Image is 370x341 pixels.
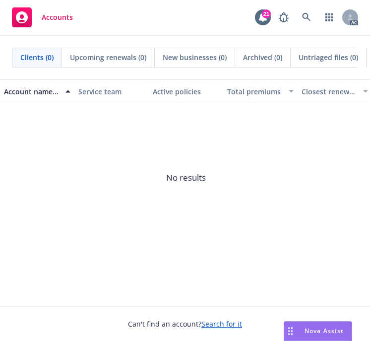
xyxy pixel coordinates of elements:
[128,319,242,329] span: Can't find an account?
[284,321,352,341] button: Nova Assist
[201,319,242,329] a: Search for it
[274,7,294,27] a: Report a Bug
[243,52,282,63] span: Archived (0)
[78,86,145,97] div: Service team
[305,327,344,335] span: Nova Assist
[163,52,227,63] span: New businesses (0)
[319,7,339,27] a: Switch app
[227,86,283,97] div: Total premiums
[223,79,298,103] button: Total premiums
[42,13,73,21] span: Accounts
[299,52,358,63] span: Untriaged files (0)
[302,86,357,97] div: Closest renewal date
[149,79,223,103] button: Active policies
[284,322,297,341] div: Drag to move
[8,3,77,31] a: Accounts
[20,52,54,63] span: Clients (0)
[262,9,271,18] div: 21
[297,7,316,27] a: Search
[4,86,60,97] div: Account name, DBA
[153,86,219,97] div: Active policies
[74,79,149,103] button: Service team
[70,52,146,63] span: Upcoming renewals (0)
